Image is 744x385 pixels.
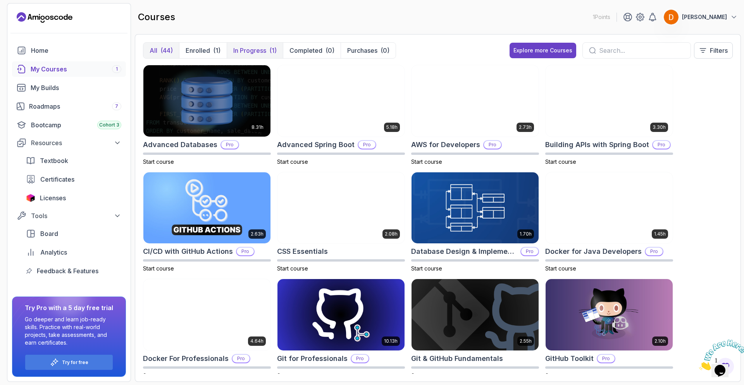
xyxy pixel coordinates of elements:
[160,46,173,55] div: (44)
[325,46,334,55] div: (0)
[143,372,174,379] span: Start course
[520,231,532,237] p: 1.70h
[277,158,308,165] span: Start course
[143,265,174,272] span: Start course
[12,99,126,114] a: roadmaps
[277,353,348,364] h2: Git for Professionals
[115,103,118,109] span: 7
[143,158,174,165] span: Start course
[696,336,744,373] iframe: chat widget
[519,124,532,130] p: 2.73h
[40,193,66,203] span: Licenses
[21,172,126,187] a: certificates
[546,65,673,137] img: Building APIs with Spring Boot card
[411,246,517,257] h2: Database Design & Implementation
[138,11,175,23] h2: courses
[31,46,121,55] div: Home
[682,13,727,21] p: [PERSON_NAME]
[232,355,250,362] p: Pro
[251,124,263,130] p: 8.31h
[663,9,738,25] button: user profile image[PERSON_NAME]
[654,231,666,237] p: 1.45h
[25,316,113,347] p: Go deeper and learn job-ready skills. Practice with real-world projects, take assessments, and ea...
[545,353,594,364] h2: GitHub Toolkit
[710,46,728,55] p: Filters
[31,83,121,92] div: My Builds
[277,279,405,350] img: Git for Professionals card
[520,338,532,344] p: 2.55h
[12,43,126,58] a: home
[384,338,398,344] p: 10.13h
[654,338,666,344] p: 2.10h
[386,124,398,130] p: 5.18h
[233,46,266,55] p: In Progress
[62,359,88,366] a: Try for free
[694,42,733,59] button: Filters
[546,172,673,244] img: Docker for Java Developers card
[545,372,576,379] span: Start course
[21,190,126,206] a: licenses
[37,266,98,276] span: Feedback & Features
[411,158,442,165] span: Start course
[12,136,126,150] button: Resources
[251,231,263,237] p: 2.63h
[411,353,503,364] h2: Git & GitHub Fundamentals
[3,3,51,34] img: Chat attention grabber
[31,120,121,130] div: Bootcamp
[545,265,576,272] span: Start course
[412,279,539,350] img: Git & GitHub Fundamentals card
[277,246,328,257] h2: CSS Essentials
[510,43,576,58] button: Explore more Courses
[143,43,179,58] button: All(44)
[385,231,398,237] p: 2.08h
[653,124,666,130] p: 3.30h
[289,46,322,55] p: Completed
[381,46,389,55] div: (0)
[277,265,308,272] span: Start course
[521,248,538,255] p: Pro
[412,65,539,137] img: AWS for Developers card
[545,139,649,150] h2: Building APIs with Spring Boot
[412,172,539,244] img: Database Design & Implementation card
[17,11,72,24] a: Landing page
[250,338,263,344] p: 4.64h
[21,226,126,241] a: board
[21,263,126,279] a: feedback
[237,248,254,255] p: Pro
[12,80,126,95] a: builds
[40,175,74,184] span: Certificates
[351,355,369,362] p: Pro
[411,372,442,379] span: Start course
[143,353,229,364] h2: Docker For Professionals
[546,279,673,350] img: GitHub Toolkit card
[341,43,396,58] button: Purchases(0)
[40,229,58,238] span: Board
[186,46,210,55] p: Enrolled
[277,172,405,244] img: CSS Essentials card
[213,46,220,55] div: (1)
[31,211,121,220] div: Tools
[283,43,341,58] button: Completed(0)
[143,139,217,150] h2: Advanced Databases
[99,122,119,128] span: Cohort 3
[143,172,270,244] img: CI/CD with GitHub Actions card
[21,245,126,260] a: analytics
[31,138,121,147] div: Resources
[21,153,126,168] a: textbook
[599,46,684,55] input: Search...
[3,3,6,10] span: 1
[116,66,118,72] span: 1
[358,141,375,149] p: Pro
[513,47,572,54] div: Explore more Courses
[143,246,233,257] h2: CI/CD with GitHub Actions
[277,65,405,137] img: Advanced Spring Boot card
[653,141,670,149] p: Pro
[29,102,121,111] div: Roadmaps
[269,46,277,55] div: (1)
[26,194,35,202] img: jetbrains icon
[411,265,442,272] span: Start course
[411,139,480,150] h2: AWS for Developers
[277,139,355,150] h2: Advanced Spring Boot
